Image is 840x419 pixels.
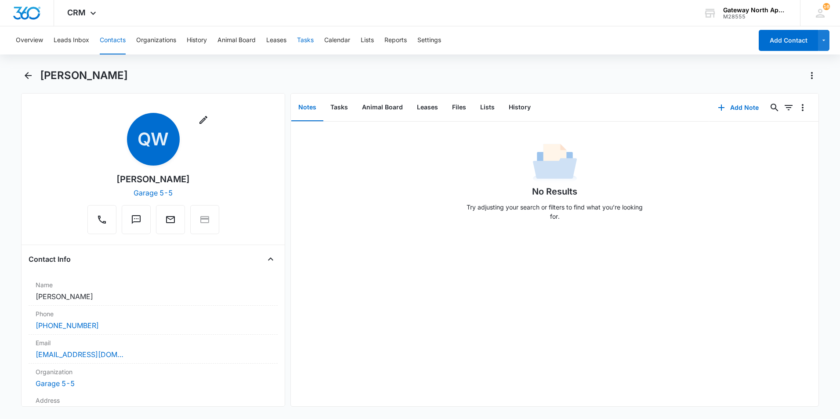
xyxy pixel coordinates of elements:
[16,26,43,54] button: Overview
[361,26,374,54] button: Lists
[36,309,271,318] label: Phone
[445,94,473,121] button: Files
[768,101,782,115] button: Search...
[297,26,314,54] button: Tasks
[217,26,256,54] button: Animal Board
[463,202,647,221] p: Try adjusting your search or filters to find what you’re looking for.
[122,219,151,226] a: Text
[29,306,278,335] div: Phone[PHONE_NUMBER]
[36,396,271,405] label: Address
[823,3,830,10] span: 16
[156,219,185,226] a: Email
[723,7,787,14] div: account name
[29,364,278,392] div: OrganizationGarage 5-5
[67,8,86,17] span: CRM
[116,173,190,186] div: [PERSON_NAME]
[533,141,577,185] img: No Data
[532,185,577,198] h1: No Results
[29,335,278,364] div: Email[EMAIL_ADDRESS][DOMAIN_NAME]
[87,219,116,226] a: Call
[805,69,819,83] button: Actions
[384,26,407,54] button: Reports
[759,30,818,51] button: Add Contact
[473,94,502,121] button: Lists
[723,14,787,20] div: account id
[136,26,176,54] button: Organizations
[156,205,185,234] button: Email
[36,291,271,302] dd: [PERSON_NAME]
[54,26,89,54] button: Leads Inbox
[502,94,538,121] button: History
[266,26,286,54] button: Leases
[29,277,278,306] div: Name[PERSON_NAME]
[410,94,445,121] button: Leases
[87,205,116,234] button: Call
[323,94,355,121] button: Tasks
[100,26,126,54] button: Contacts
[29,254,71,264] h4: Contact Info
[36,349,123,360] a: [EMAIL_ADDRESS][DOMAIN_NAME]
[355,94,410,121] button: Animal Board
[709,97,768,118] button: Add Note
[36,338,271,347] label: Email
[796,101,810,115] button: Overflow Menu
[36,280,271,289] label: Name
[324,26,350,54] button: Calendar
[127,113,180,166] span: QW
[782,101,796,115] button: Filters
[417,26,441,54] button: Settings
[40,69,128,82] h1: [PERSON_NAME]
[21,69,35,83] button: Back
[823,3,830,10] div: notifications count
[36,320,99,331] a: [PHONE_NUMBER]
[122,205,151,234] button: Text
[134,188,173,197] a: Garage 5-5
[36,367,271,376] label: Organization
[36,379,75,388] a: Garage 5-5
[264,252,278,266] button: Close
[291,94,323,121] button: Notes
[187,26,207,54] button: History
